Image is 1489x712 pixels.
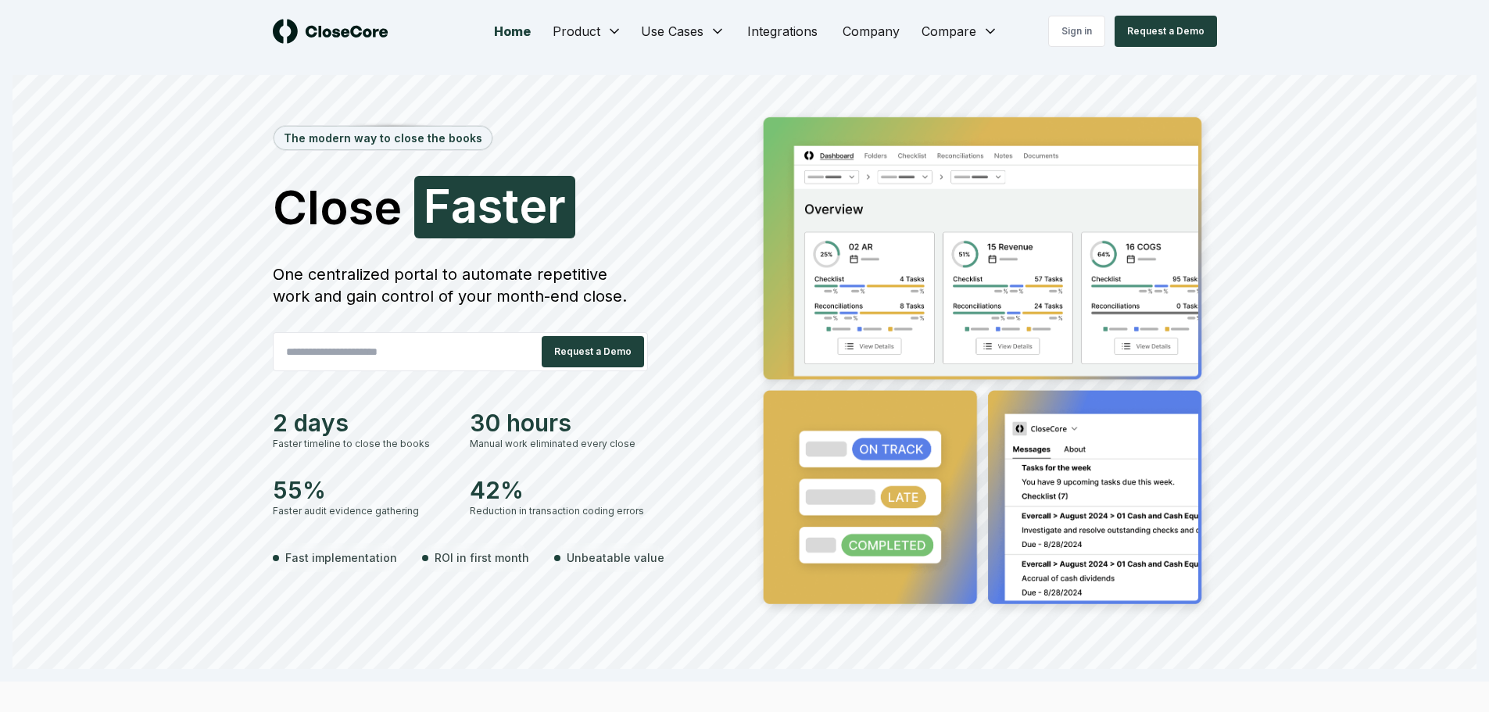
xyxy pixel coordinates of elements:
div: One centralized portal to automate repetitive work and gain control of your month-end close. [273,263,648,307]
a: Integrations [735,16,830,47]
img: Jumbotron [751,106,1217,621]
span: F [424,182,451,229]
a: Company [830,16,912,47]
div: Manual work eliminated every close [470,437,648,451]
div: 30 hours [470,409,648,437]
div: The modern way to close the books [274,127,492,149]
span: Product [553,22,600,41]
span: Fast implementation [285,549,397,566]
div: Faster timeline to close the books [273,437,451,451]
div: 42% [470,476,648,504]
div: 2 days [273,409,451,437]
button: Request a Demo [1115,16,1217,47]
a: Home [481,16,543,47]
button: Compare [912,16,1008,47]
span: Compare [922,22,976,41]
span: ROI in first month [435,549,529,566]
span: a [451,182,478,229]
span: t [503,182,519,229]
span: Close [273,184,402,231]
span: r [547,182,566,229]
div: Faster audit evidence gathering [273,504,451,518]
div: 55% [273,476,451,504]
button: Use Cases [632,16,735,47]
span: Use Cases [641,22,703,41]
button: Product [543,16,632,47]
span: s [478,182,503,229]
a: Sign in [1048,16,1105,47]
button: Request a Demo [542,336,644,367]
span: Unbeatable value [567,549,664,566]
img: logo [273,19,388,44]
span: e [519,182,547,229]
div: Reduction in transaction coding errors [470,504,648,518]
